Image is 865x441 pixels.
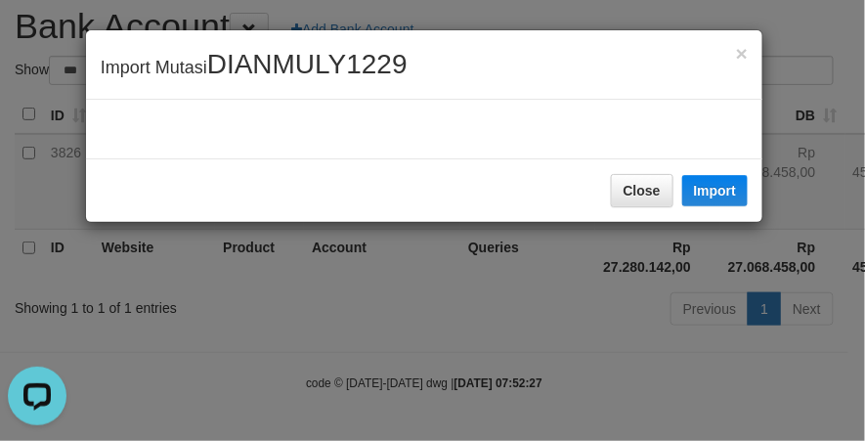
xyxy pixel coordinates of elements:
button: Close [611,174,673,207]
span: × [736,42,748,65]
button: Open LiveChat chat widget [8,8,66,66]
span: Import Mutasi [101,58,408,77]
span: DIANMULY1229 [207,49,408,79]
button: Close [736,43,748,64]
button: Import [682,175,749,206]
